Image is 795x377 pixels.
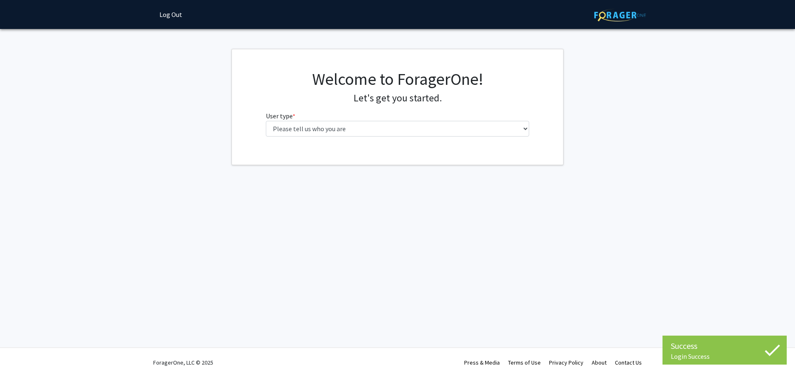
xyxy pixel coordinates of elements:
[266,111,295,121] label: User type
[671,340,778,352] div: Success
[266,92,530,104] h4: Let's get you started.
[594,9,646,22] img: ForagerOne Logo
[153,348,213,377] div: ForagerOne, LLC © 2025
[549,359,583,366] a: Privacy Policy
[615,359,642,366] a: Contact Us
[464,359,500,366] a: Press & Media
[508,359,541,366] a: Terms of Use
[592,359,607,366] a: About
[671,352,778,360] div: Login Success
[266,69,530,89] h1: Welcome to ForagerOne!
